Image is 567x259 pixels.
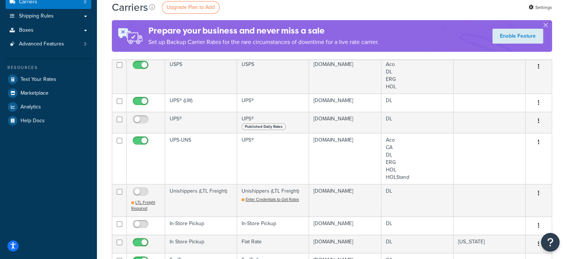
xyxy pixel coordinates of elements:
a: Shipping Rules [6,9,91,23]
td: In-Store Pickup [165,217,237,235]
td: [DOMAIN_NAME] [309,112,381,133]
li: Advanced Features [6,37,91,51]
td: [US_STATE] [454,235,526,253]
td: UPS® [237,94,309,112]
h4: Prepare your business and never miss a sale [148,25,379,37]
button: Open Resource Center [541,233,560,252]
td: UPS-UNS [165,133,237,184]
a: Help Docs [6,114,91,127]
span: Test Your Rates [21,76,56,83]
td: DL [381,184,454,216]
span: Enter Credentials to Get Rates [246,196,299,202]
td: [DOMAIN_NAME] [309,184,381,216]
a: Advanced Features 3 [6,37,91,51]
a: Boxes [6,23,91,37]
td: UPS® [237,133,309,184]
a: Enable Feature [492,29,543,44]
div: Resources [6,64,91,71]
td: Unishippers (LTL Freight) [237,184,309,216]
td: DL [381,217,454,235]
span: Published Daily Rates [242,123,286,130]
td: [DOMAIN_NAME] [309,94,381,112]
a: Analytics [6,100,91,114]
img: ad-rules-rateshop-fe6ec290ccb7230408bd80ed9643f0289d75e0ffd9eb532fc0e269fcd187b520.png [112,20,148,52]
td: [DOMAIN_NAME] [309,57,381,94]
td: In Store Pickup [165,235,237,253]
p: Set up Backup Carrier Rates for the rare circumstances of downtime for a live rate carrier. [148,37,379,47]
a: Settings [529,2,552,13]
span: Shipping Rules [19,13,54,19]
span: LTL Freight Required [131,199,155,211]
td: Unishippers (LTL Freight) [165,184,237,216]
td: Aco CA DL ERG HOL HOLStand [381,133,454,184]
td: UPS® [165,112,237,133]
a: Upgrade Plan to Add [162,1,220,14]
a: Test Your Rates [6,73,91,86]
span: Marketplace [21,90,48,97]
td: [DOMAIN_NAME] [309,217,381,235]
td: USPS [237,57,309,94]
td: UPS® (LW) [165,94,237,112]
span: Boxes [19,27,34,34]
span: Analytics [21,104,41,110]
td: Flat Rate [237,235,309,253]
td: [DOMAIN_NAME] [309,133,381,184]
td: DL [381,94,454,112]
span: Upgrade Plan to Add [167,3,215,11]
td: DL [381,235,454,253]
a: Marketplace [6,86,91,100]
td: [DOMAIN_NAME] [309,235,381,253]
td: DL [381,112,454,133]
td: UPS® [237,112,309,133]
span: 3 [84,41,86,47]
span: Advanced Features [19,41,64,47]
td: Aco DL ERG HOL [381,57,454,94]
td: In-Store Pickup [237,217,309,235]
td: USPS [165,57,237,94]
a: Enter Credentials to Get Rates [242,196,299,202]
span: Help Docs [21,118,45,124]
